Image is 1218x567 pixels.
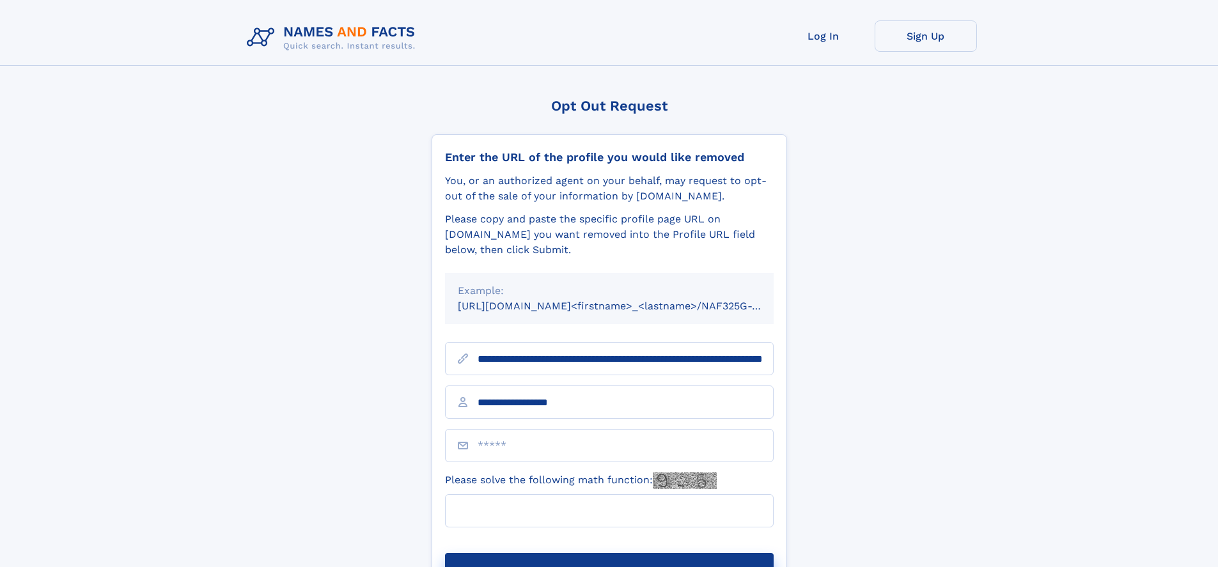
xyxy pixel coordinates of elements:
[445,472,717,489] label: Please solve the following math function:
[875,20,977,52] a: Sign Up
[432,98,787,114] div: Opt Out Request
[445,212,774,258] div: Please copy and paste the specific profile page URL on [DOMAIN_NAME] you want removed into the Pr...
[772,20,875,52] a: Log In
[458,283,761,299] div: Example:
[445,150,774,164] div: Enter the URL of the profile you would like removed
[242,20,426,55] img: Logo Names and Facts
[458,300,798,312] small: [URL][DOMAIN_NAME]<firstname>_<lastname>/NAF325G-xxxxxxxx
[445,173,774,204] div: You, or an authorized agent on your behalf, may request to opt-out of the sale of your informatio...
